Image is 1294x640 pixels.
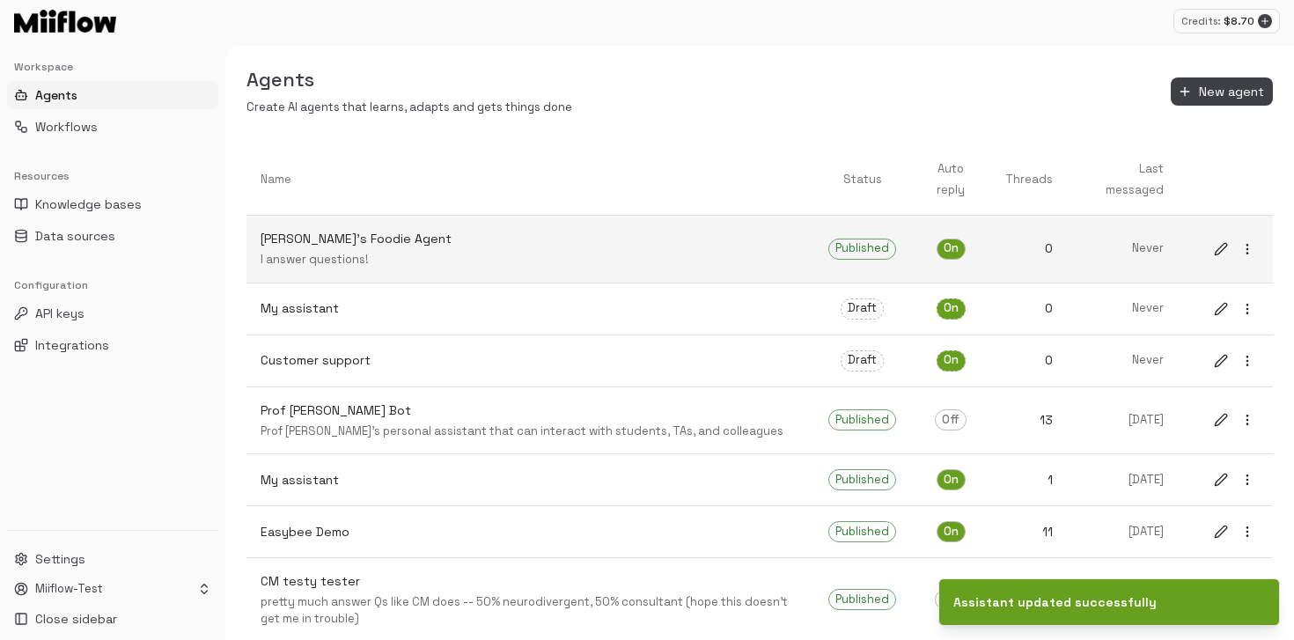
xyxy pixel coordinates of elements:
span: Knowledge bases [35,195,142,213]
button: more [1236,520,1259,543]
button: more [1236,298,1259,320]
a: editmore [1195,454,1273,505]
span: On [937,352,965,369]
a: editmore [1195,224,1273,275]
a: On [910,455,991,504]
a: Never [1067,338,1178,383]
a: 0 [991,285,1067,332]
p: Customer support [261,351,800,370]
p: My assistant [261,299,800,318]
p: 1 [1005,471,1053,489]
button: New agent [1171,77,1273,107]
button: Workflows [7,113,218,141]
a: On [910,284,991,334]
p: 0 [1005,351,1053,370]
a: Draft [814,336,910,386]
a: editmore [1195,506,1273,557]
a: Published [814,395,910,445]
span: Published [829,240,895,257]
a: Published [814,575,910,624]
p: Create AI agents that learns, adapts and gets things done [246,99,572,116]
p: Prof [PERSON_NAME]'s personal assistant that can interact with students, TAs, and colleagues [261,423,800,440]
a: 0 [991,337,1067,384]
button: edit [1209,298,1232,320]
a: Published [814,507,910,556]
a: On [910,336,991,386]
span: Published [829,472,895,489]
span: On [937,240,965,257]
button: Close sidebar [7,605,218,633]
th: Auto reply [910,144,991,216]
p: CM testy tester [261,572,800,591]
a: 1 [991,457,1067,504]
span: Close sidebar [35,610,117,628]
button: Miiflow-Test [7,577,218,601]
button: Toggle Sidebar [218,46,232,640]
a: Off [910,575,991,624]
button: edit [1209,520,1232,543]
p: Miiflow-Test [35,581,103,598]
p: 11 [1005,523,1053,541]
span: On [937,300,965,317]
p: My assistant [261,471,800,489]
th: Name [246,144,814,216]
button: edit [1209,408,1232,431]
span: Agents [35,86,77,104]
a: My assistant [246,285,814,332]
a: On [910,507,991,556]
span: Published [829,592,895,608]
a: My assistant [246,457,814,504]
p: 13 [1005,411,1053,430]
a: Off [910,395,991,445]
a: 13 [991,397,1067,444]
a: editmore [1195,283,1273,335]
p: Never [1081,300,1164,317]
span: Integrations [35,336,109,354]
p: [DATE] [1081,524,1164,541]
a: [DATE] [1067,458,1178,503]
span: On [937,524,965,541]
button: more [1236,408,1259,431]
div: Resources [7,162,218,190]
a: Published [814,455,910,504]
p: Prof [PERSON_NAME] Bot [261,401,800,420]
p: I answer questions! [261,252,800,269]
span: Workflows [35,118,98,136]
span: On [937,472,965,489]
a: [DATE] [1067,510,1178,555]
th: Status [814,144,910,216]
p: 0 [1005,239,1053,258]
a: Draft [814,284,910,334]
span: API keys [35,305,85,322]
button: Data sources [7,222,218,250]
button: Knowledge bases [7,190,218,218]
p: 0 [1005,299,1053,318]
p: [DATE] [1081,412,1164,429]
span: Settings [35,550,85,568]
button: edit [1209,238,1232,261]
span: Published [829,524,895,541]
a: On [910,224,991,274]
p: Credits: [1181,14,1220,29]
p: [DATE] [1081,472,1164,489]
p: Easybee Demo [261,523,800,541]
span: Draft [842,300,883,317]
a: Customer support [246,337,814,384]
a: Published [814,224,910,274]
button: Settings [7,545,218,573]
div: Assistant updated successfully [953,593,1157,611]
button: edit [1209,349,1232,372]
button: edit [1209,468,1232,491]
a: Prof [PERSON_NAME] BotProf [PERSON_NAME]'s personal assistant that can interact with students, TA... [246,387,814,454]
p: [PERSON_NAME]'s Foodie Agent [261,230,800,248]
a: [DATE] [1067,398,1178,443]
a: 0 [991,225,1067,272]
button: more [1236,238,1259,261]
th: Last messaged [1067,144,1178,216]
span: Draft [842,352,883,369]
p: pretty much answer Qs like CM does -- 50% neurodivergent, 50% consultant (hope this doesn't get m... [261,594,800,627]
div: Workspace [7,53,218,81]
span: Published [829,412,895,429]
a: Never [1067,286,1178,331]
button: API keys [7,299,218,327]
